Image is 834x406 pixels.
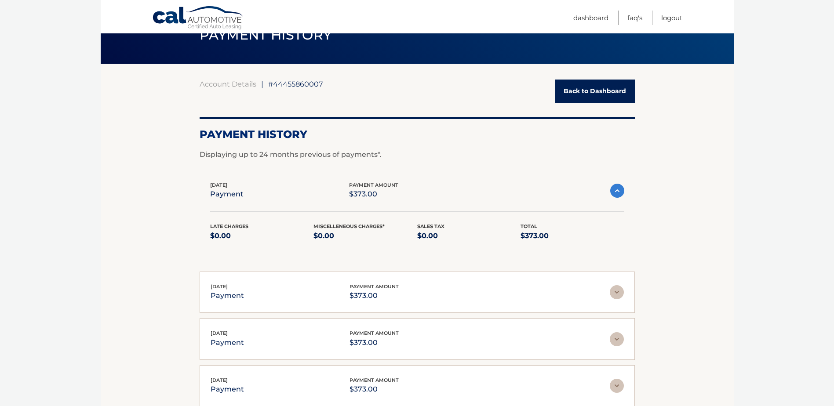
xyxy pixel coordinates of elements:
[210,182,227,188] span: [DATE]
[521,230,624,242] p: $373.00
[211,383,244,395] p: payment
[610,184,624,198] img: accordion-active.svg
[211,377,228,383] span: [DATE]
[200,27,332,43] span: PAYMENT HISTORY
[200,128,635,141] h2: Payment History
[211,290,244,302] p: payment
[350,377,399,383] span: payment amount
[610,285,624,299] img: accordion-rest.svg
[417,230,521,242] p: $0.00
[268,80,323,88] span: #44455860007
[521,223,537,229] span: Total
[350,290,399,302] p: $373.00
[417,223,444,229] span: Sales Tax
[350,383,399,395] p: $373.00
[610,332,624,346] img: accordion-rest.svg
[349,188,398,200] p: $373.00
[313,230,417,242] p: $0.00
[349,182,398,188] span: payment amount
[210,230,314,242] p: $0.00
[211,337,244,349] p: payment
[661,11,682,25] a: Logout
[152,6,244,31] a: Cal Automotive
[211,283,228,290] span: [DATE]
[200,80,256,88] a: Account Details
[210,188,244,200] p: payment
[210,223,248,229] span: Late Charges
[573,11,608,25] a: Dashboard
[350,283,399,290] span: payment amount
[350,337,399,349] p: $373.00
[313,223,385,229] span: Miscelleneous Charges*
[350,330,399,336] span: payment amount
[610,379,624,393] img: accordion-rest.svg
[627,11,642,25] a: FAQ's
[261,80,263,88] span: |
[200,149,635,160] p: Displaying up to 24 months previous of payments*.
[211,330,228,336] span: [DATE]
[555,80,635,103] a: Back to Dashboard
